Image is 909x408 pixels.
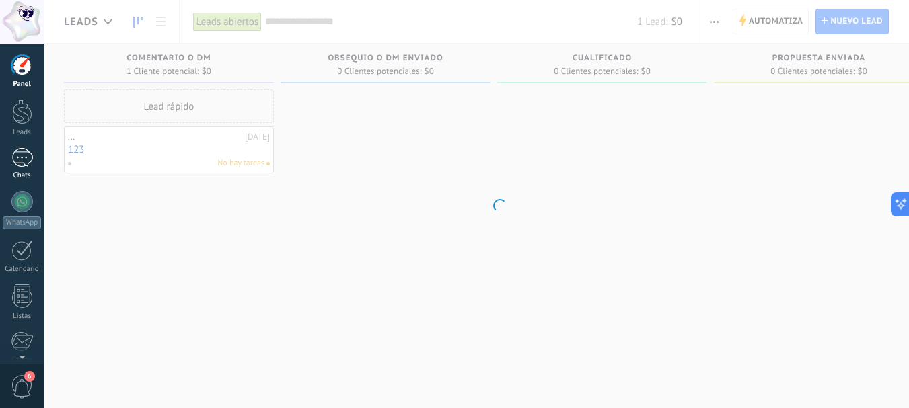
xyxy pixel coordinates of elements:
[3,128,42,137] div: Leads
[3,265,42,274] div: Calendario
[3,312,42,321] div: Listas
[3,80,42,89] div: Panel
[3,171,42,180] div: Chats
[24,371,35,382] span: 6
[3,216,41,229] div: WhatsApp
